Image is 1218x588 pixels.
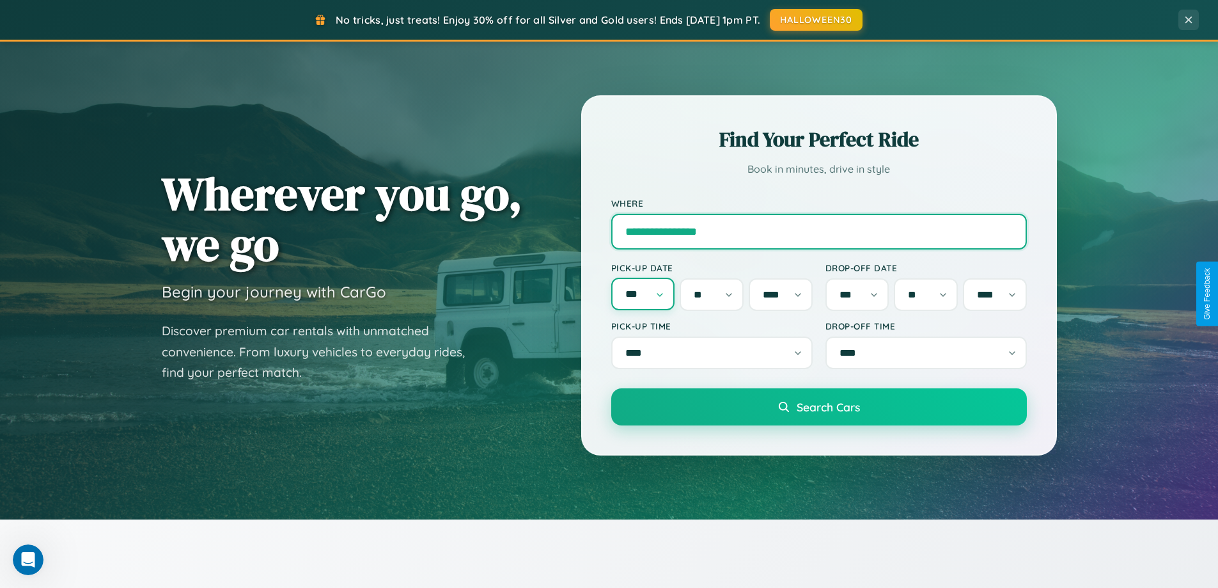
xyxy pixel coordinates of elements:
[825,262,1027,273] label: Drop-off Date
[162,282,386,301] h3: Begin your journey with CarGo
[611,321,813,331] label: Pick-up Time
[611,160,1027,179] p: Book in minutes, drive in style
[797,400,860,414] span: Search Cars
[13,544,43,575] iframe: Intercom live chat
[336,13,760,26] span: No tricks, just treats! Enjoy 30% off for all Silver and Gold users! Ends [DATE] 1pm PT.
[770,9,863,31] button: HALLOWEEN30
[1203,268,1212,320] div: Give Feedback
[611,198,1027,209] label: Where
[162,321,481,383] p: Discover premium car rentals with unmatched convenience. From luxury vehicles to everyday rides, ...
[611,125,1027,154] h2: Find Your Perfect Ride
[611,262,813,273] label: Pick-up Date
[611,388,1027,425] button: Search Cars
[825,321,1027,331] label: Drop-off Time
[162,168,522,269] h1: Wherever you go, we go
